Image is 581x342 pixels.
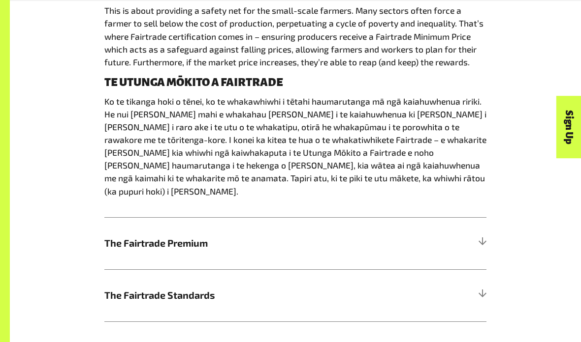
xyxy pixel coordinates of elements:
p: Ko te tikanga hoki o tēnei, ko te whakawhiwhi i tētahi haumarutanga mā ngā kaiahuwhenua ririki. H... [104,95,486,198]
h4: TE UTUNGA MŌKITO A FAIRTRADE [104,76,486,88]
span: The Fairtrade Standards [104,288,391,303]
span: This is about providing a safety net for the small-scale farmers. Many sectors often force a farm... [104,5,484,67]
span: The Fairtrade Premium [104,236,391,251]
